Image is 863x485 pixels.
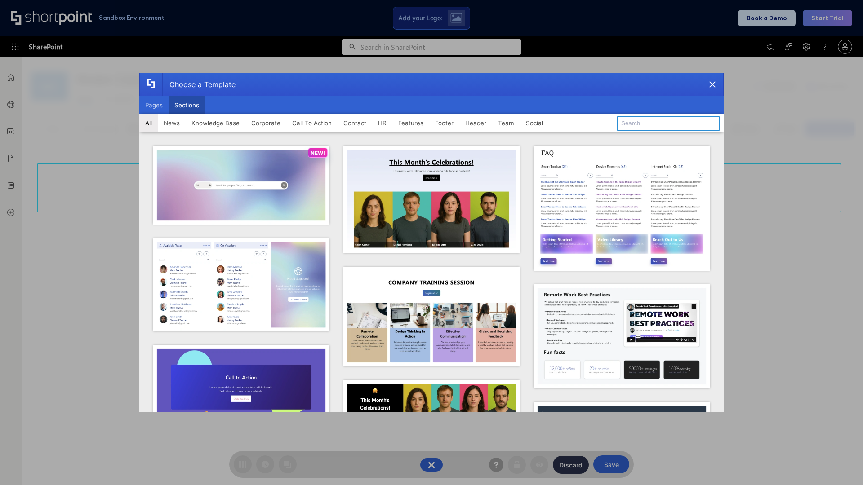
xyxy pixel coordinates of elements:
[311,150,325,156] p: NEW!
[429,114,459,132] button: Footer
[186,114,245,132] button: Knowledge Base
[286,114,338,132] button: Call To Action
[158,114,186,132] button: News
[372,114,392,132] button: HR
[338,114,372,132] button: Contact
[162,73,236,96] div: Choose a Template
[818,442,863,485] iframe: Chat Widget
[492,114,520,132] button: Team
[392,114,429,132] button: Features
[139,73,724,412] div: template selector
[169,96,205,114] button: Sections
[520,114,549,132] button: Social
[459,114,492,132] button: Header
[139,114,158,132] button: All
[617,116,720,131] input: Search
[139,96,169,114] button: Pages
[245,114,286,132] button: Corporate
